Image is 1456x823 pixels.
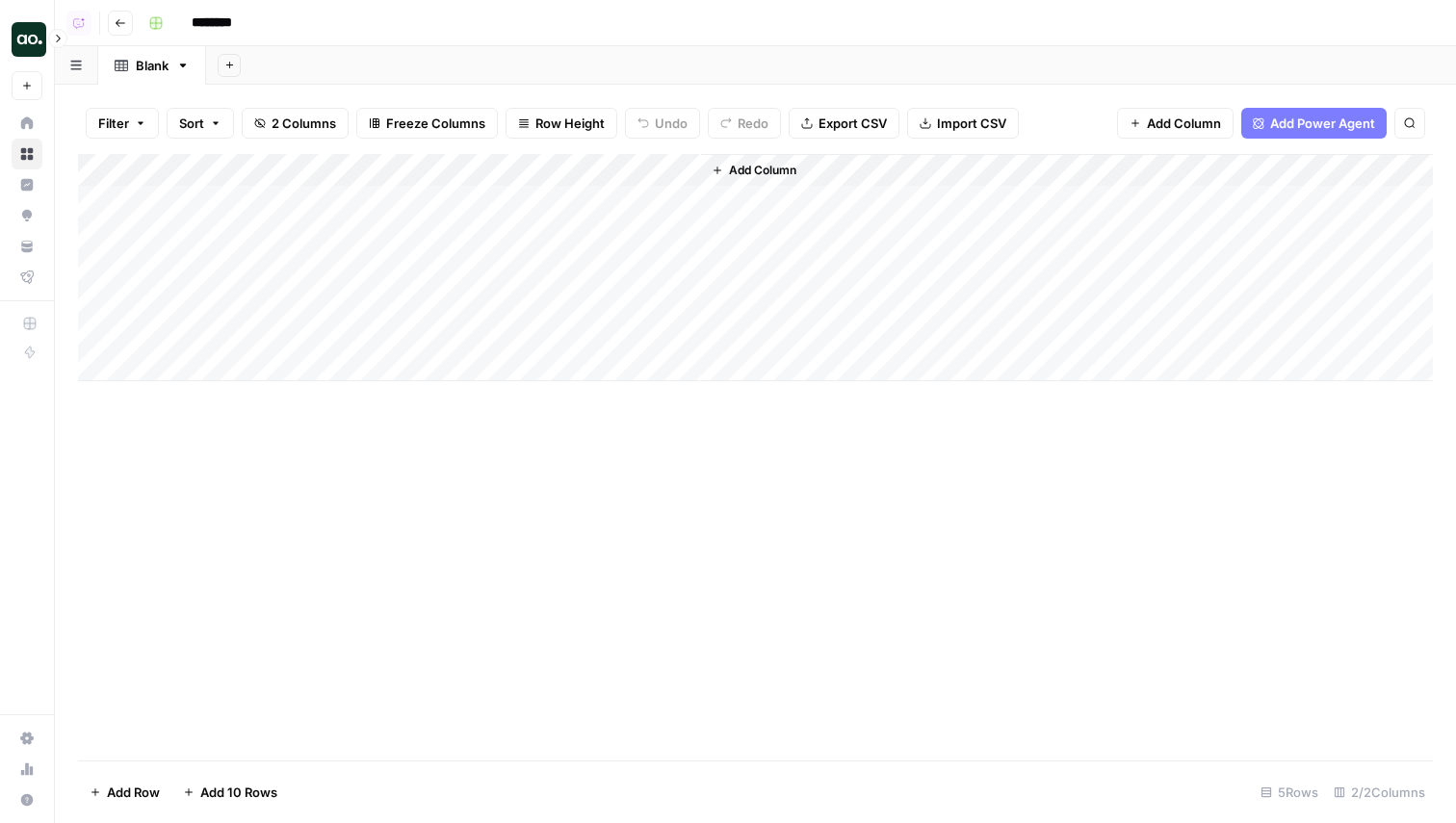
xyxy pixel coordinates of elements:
[1253,777,1326,808] div: 5 Rows
[12,723,42,754] a: Settings
[738,114,768,133] span: Redo
[1147,114,1221,133] span: Add Column
[386,114,485,133] span: Freeze Columns
[86,108,159,139] button: Filter
[98,114,129,133] span: Filter
[12,15,42,64] button: Workspace: AirOps Builders
[167,108,234,139] button: Sort
[1326,777,1433,808] div: 2/2 Columns
[1270,114,1375,133] span: Add Power Agent
[107,783,160,802] span: Add Row
[12,22,46,57] img: AirOps Builders Logo
[356,108,498,139] button: Freeze Columns
[179,114,204,133] span: Sort
[98,46,206,85] a: Blank
[907,108,1019,139] button: Import CSV
[12,169,42,200] a: Insights
[655,114,688,133] span: Undo
[708,108,781,139] button: Redo
[12,784,42,815] button: Help + Support
[12,139,42,169] a: Browse
[12,262,42,293] a: Flightpath
[171,777,289,808] button: Add 10 Rows
[789,108,899,139] button: Export CSV
[12,108,42,139] a: Home
[729,162,796,179] span: Add Column
[625,108,700,139] button: Undo
[200,783,277,802] span: Add 10 Rows
[272,114,336,133] span: 2 Columns
[506,108,617,139] button: Row Height
[242,108,349,139] button: 2 Columns
[704,158,804,183] button: Add Column
[819,114,887,133] span: Export CSV
[535,114,605,133] span: Row Height
[12,231,42,262] a: Your Data
[1241,108,1387,139] button: Add Power Agent
[136,56,169,75] div: Blank
[937,114,1006,133] span: Import CSV
[78,777,171,808] button: Add Row
[12,754,42,784] a: Usage
[1117,108,1234,139] button: Add Column
[12,200,42,231] a: Opportunities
